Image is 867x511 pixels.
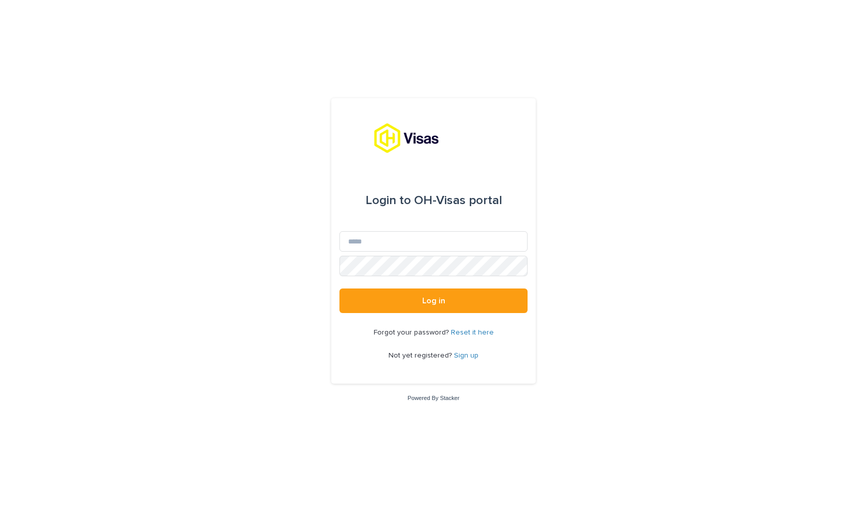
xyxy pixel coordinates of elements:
[451,329,494,336] a: Reset it here
[454,352,478,359] a: Sign up
[389,352,454,359] span: Not yet registered?
[407,395,459,401] a: Powered By Stacker
[366,186,502,215] div: OH-Visas portal
[339,288,528,313] button: Log in
[374,329,451,336] span: Forgot your password?
[422,297,445,305] span: Log in
[374,123,493,153] img: tx8HrbJQv2PFQx4TXEq5
[366,194,411,207] span: Login to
